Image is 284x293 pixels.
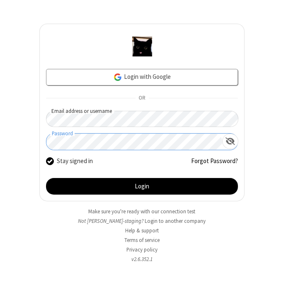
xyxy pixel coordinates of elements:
[57,156,93,166] label: Stay signed in
[46,178,238,195] button: Login
[39,255,245,263] li: v2.6.352.1
[126,246,158,253] a: Privacy policy
[46,111,238,127] input: Email address or username
[222,134,238,149] div: Show password
[132,37,152,56] img: rex-staging
[125,227,159,234] a: Help & support
[191,156,238,172] a: Forgot Password?
[39,217,245,225] li: Not [PERSON_NAME]-staging?
[136,93,149,104] span: OR
[46,134,222,150] input: Password
[145,217,206,225] button: Login to another company
[89,208,196,215] a: Make sure you're ready with our connection test
[46,69,238,85] a: Login with Google
[124,237,160,244] a: Terms of service
[113,73,122,82] img: google-icon.png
